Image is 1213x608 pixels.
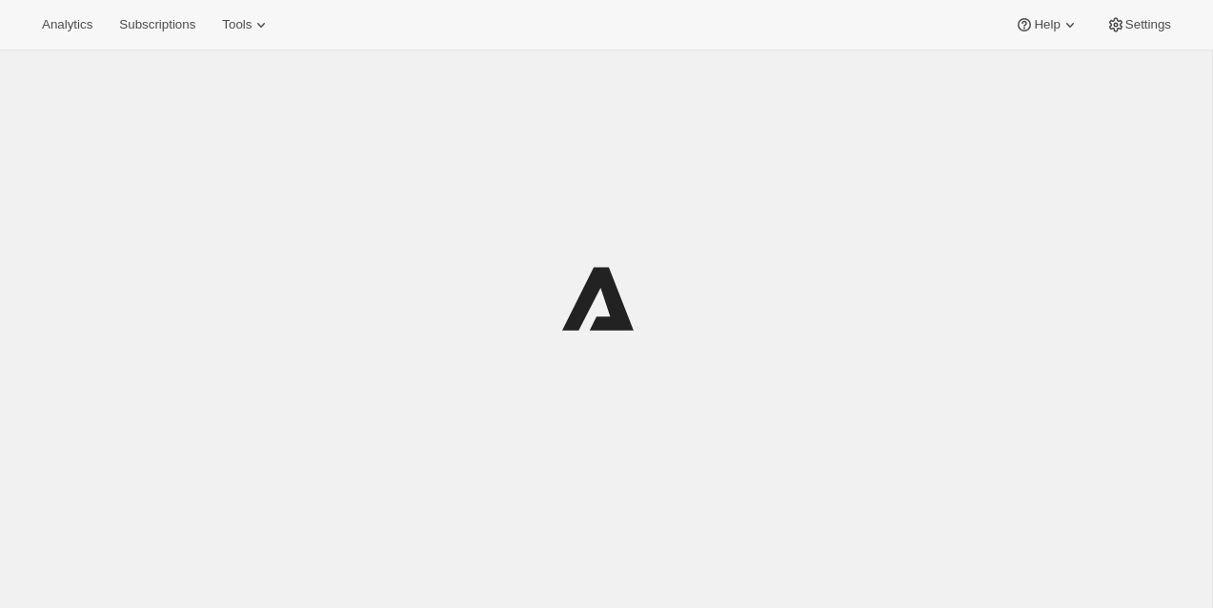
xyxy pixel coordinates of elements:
[211,11,282,38] button: Tools
[222,17,252,32] span: Tools
[119,17,195,32] span: Subscriptions
[1095,11,1183,38] button: Settings
[1003,11,1090,38] button: Help
[1125,17,1171,32] span: Settings
[30,11,104,38] button: Analytics
[1034,17,1060,32] span: Help
[42,17,92,32] span: Analytics
[108,11,207,38] button: Subscriptions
